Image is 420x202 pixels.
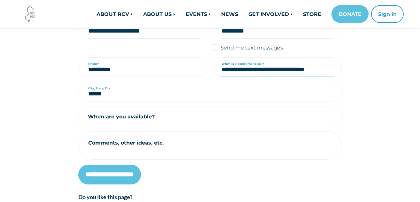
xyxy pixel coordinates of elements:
[371,5,404,23] button: Sign in or sign up
[331,5,369,23] a: DONATE
[138,8,181,20] a: ABOUT US
[298,8,326,20] a: STORE
[243,8,298,20] a: GET INVOLVED
[216,8,243,20] a: NEWS
[78,193,133,200] strong: Do you like this page?
[21,5,39,23] img: Voter Choice NJ
[73,5,404,23] nav: Main navigation
[181,8,216,20] a: EVENTS
[91,8,138,20] a: ABOUT RCV
[221,44,283,51] label: Send me text messages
